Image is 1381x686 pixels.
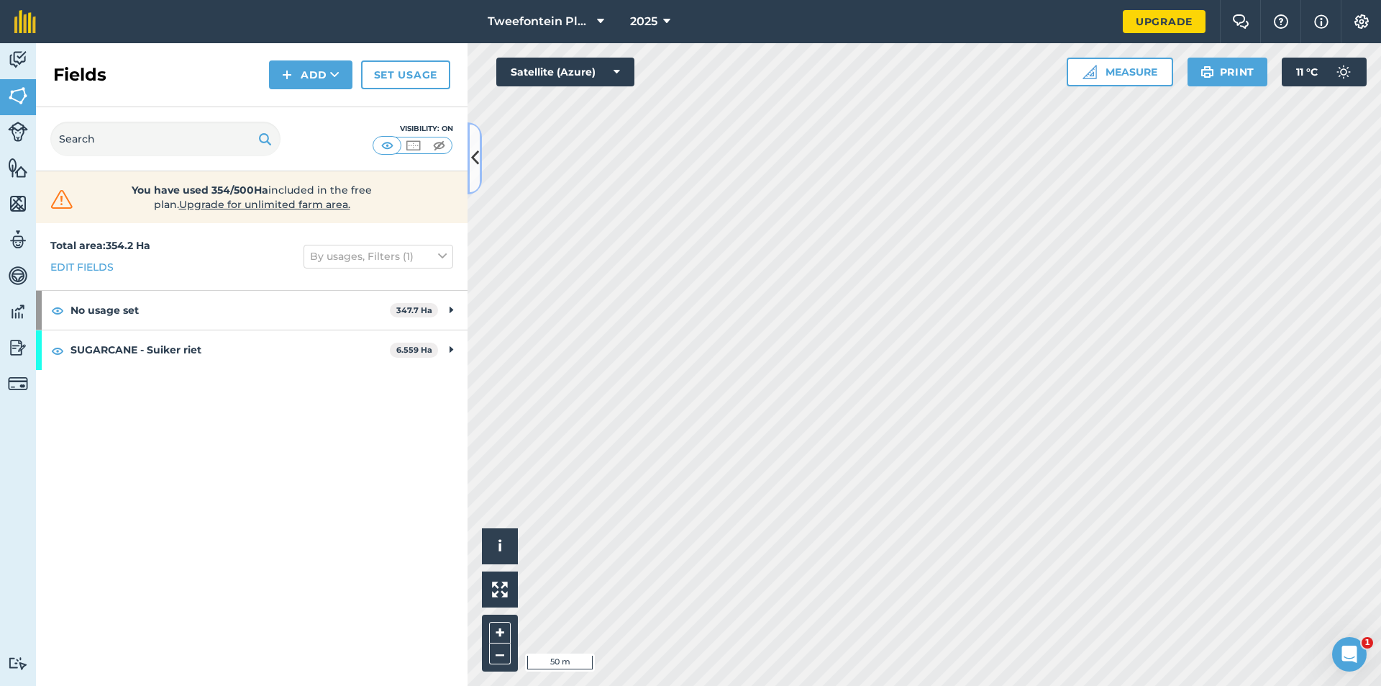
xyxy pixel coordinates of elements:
img: svg+xml;base64,PHN2ZyB4bWxucz0iaHR0cDovL3d3dy53My5vcmcvMjAwMC9zdmciIHdpZHRoPSI1MCIgaGVpZ2h0PSI0MC... [378,138,396,153]
img: svg+xml;base64,PHN2ZyB4bWxucz0iaHR0cDovL3d3dy53My5vcmcvMjAwMC9zdmciIHdpZHRoPSI1MCIgaGVpZ2h0PSI0MC... [404,138,422,153]
button: + [489,622,511,644]
span: Tweefontein Plaas [488,13,591,30]
img: svg+xml;base64,PHN2ZyB4bWxucz0iaHR0cDovL3d3dy53My5vcmcvMjAwMC9zdmciIHdpZHRoPSIxOSIgaGVpZ2h0PSIyNC... [1200,63,1214,81]
button: By usages, Filters (1) [304,245,453,268]
img: svg+xml;base64,PD94bWwgdmVyc2lvbj0iMS4wIiBlbmNvZGluZz0idXRmLTgiPz4KPCEtLSBHZW5lcmF0b3I6IEFkb2JlIE... [8,122,28,142]
button: 11 °C [1282,58,1367,86]
img: svg+xml;base64,PD94bWwgdmVyc2lvbj0iMS4wIiBlbmNvZGluZz0idXRmLTgiPz4KPCEtLSBHZW5lcmF0b3I6IEFkb2JlIE... [8,265,28,286]
img: svg+xml;base64,PHN2ZyB4bWxucz0iaHR0cDovL3d3dy53My5vcmcvMjAwMC9zdmciIHdpZHRoPSIzMiIgaGVpZ2h0PSIzMC... [47,189,76,210]
span: included in the free plan . [99,183,405,212]
strong: 347.7 Ha [396,305,432,315]
img: A question mark icon [1272,14,1290,29]
div: No usage set347.7 Ha [36,291,468,330]
img: svg+xml;base64,PHN2ZyB4bWxucz0iaHR0cDovL3d3dy53My5vcmcvMjAwMC9zdmciIHdpZHRoPSI1NiIgaGVpZ2h0PSI2MC... [8,85,28,107]
img: svg+xml;base64,PD94bWwgdmVyc2lvbj0iMS4wIiBlbmNvZGluZz0idXRmLTgiPz4KPCEtLSBHZW5lcmF0b3I6IEFkb2JlIE... [8,49,28,71]
strong: Total area : 354.2 Ha [50,239,150,252]
img: A cog icon [1353,14,1370,29]
img: svg+xml;base64,PHN2ZyB4bWxucz0iaHR0cDovL3d3dy53My5vcmcvMjAwMC9zdmciIHdpZHRoPSI1NiIgaGVpZ2h0PSI2MC... [8,157,28,179]
strong: You have used 354/500Ha [132,184,268,197]
img: svg+xml;base64,PD94bWwgdmVyc2lvbj0iMS4wIiBlbmNvZGluZz0idXRmLTgiPz4KPCEtLSBHZW5lcmF0b3I6IEFkb2JlIE... [1329,58,1358,86]
img: svg+xml;base64,PD94bWwgdmVyc2lvbj0iMS4wIiBlbmNvZGluZz0idXRmLTgiPz4KPCEtLSBHZW5lcmF0b3I6IEFkb2JlIE... [8,229,28,251]
iframe: Intercom live chat [1332,637,1367,672]
div: Visibility: On [373,123,453,135]
a: Upgrade [1123,10,1205,33]
span: i [498,537,502,555]
input: Search [50,122,281,156]
img: svg+xml;base64,PD94bWwgdmVyc2lvbj0iMS4wIiBlbmNvZGluZz0idXRmLTgiPz4KPCEtLSBHZW5lcmF0b3I6IEFkb2JlIE... [8,656,28,670]
img: svg+xml;base64,PHN2ZyB4bWxucz0iaHR0cDovL3d3dy53My5vcmcvMjAwMC9zdmciIHdpZHRoPSI1MCIgaGVpZ2h0PSI0MC... [430,138,448,153]
a: Set usage [361,60,450,89]
button: i [482,528,518,564]
img: svg+xml;base64,PD94bWwgdmVyc2lvbj0iMS4wIiBlbmNvZGluZz0idXRmLTgiPz4KPCEtLSBHZW5lcmF0b3I6IEFkb2JlIE... [8,301,28,322]
button: Print [1188,58,1268,86]
a: You have used 354/500Haincluded in the free plan.Upgrade for unlimited farm area. [47,183,456,212]
img: svg+xml;base64,PHN2ZyB4bWxucz0iaHR0cDovL3d3dy53My5vcmcvMjAwMC9zdmciIHdpZHRoPSI1NiIgaGVpZ2h0PSI2MC... [8,193,28,215]
strong: SUGARCANE - Suiker riet [70,330,390,369]
img: svg+xml;base64,PHN2ZyB4bWxucz0iaHR0cDovL3d3dy53My5vcmcvMjAwMC9zdmciIHdpZHRoPSIxOSIgaGVpZ2h0PSIyNC... [258,130,272,148]
img: svg+xml;base64,PD94bWwgdmVyc2lvbj0iMS4wIiBlbmNvZGluZz0idXRmLTgiPz4KPCEtLSBHZW5lcmF0b3I6IEFkb2JlIE... [8,337,28,358]
img: Two speech bubbles overlapping with the left bubble in the forefront [1232,14,1249,29]
span: 11 ° C [1296,58,1318,86]
button: Satellite (Azure) [496,58,634,86]
img: Four arrows, one pointing top left, one top right, one bottom right and the last bottom left [492,582,508,597]
h2: Fields [53,63,106,86]
strong: 6.559 Ha [396,345,432,355]
span: Upgrade for unlimited farm area. [179,198,350,211]
span: 2025 [630,13,657,30]
a: Edit fields [50,259,114,275]
img: svg+xml;base64,PHN2ZyB4bWxucz0iaHR0cDovL3d3dy53My5vcmcvMjAwMC9zdmciIHdpZHRoPSIxOCIgaGVpZ2h0PSIyNC... [51,342,64,359]
button: – [489,644,511,664]
img: Ruler icon [1083,65,1097,79]
strong: No usage set [70,291,390,330]
div: SUGARCANE - Suiker riet6.559 Ha [36,330,468,369]
button: Add [269,60,352,89]
img: svg+xml;base64,PHN2ZyB4bWxucz0iaHR0cDovL3d3dy53My5vcmcvMjAwMC9zdmciIHdpZHRoPSIxNyIgaGVpZ2h0PSIxNy... [1314,13,1328,30]
button: Measure [1067,58,1173,86]
img: svg+xml;base64,PD94bWwgdmVyc2lvbj0iMS4wIiBlbmNvZGluZz0idXRmLTgiPz4KPCEtLSBHZW5lcmF0b3I6IEFkb2JlIE... [8,374,28,394]
img: fieldmargin Logo [14,10,36,33]
span: 1 [1362,637,1373,649]
img: svg+xml;base64,PHN2ZyB4bWxucz0iaHR0cDovL3d3dy53My5vcmcvMjAwMC9zdmciIHdpZHRoPSIxNCIgaGVpZ2h0PSIyNC... [282,66,292,84]
img: svg+xml;base64,PHN2ZyB4bWxucz0iaHR0cDovL3d3dy53My5vcmcvMjAwMC9zdmciIHdpZHRoPSIxOCIgaGVpZ2h0PSIyNC... [51,302,64,319]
